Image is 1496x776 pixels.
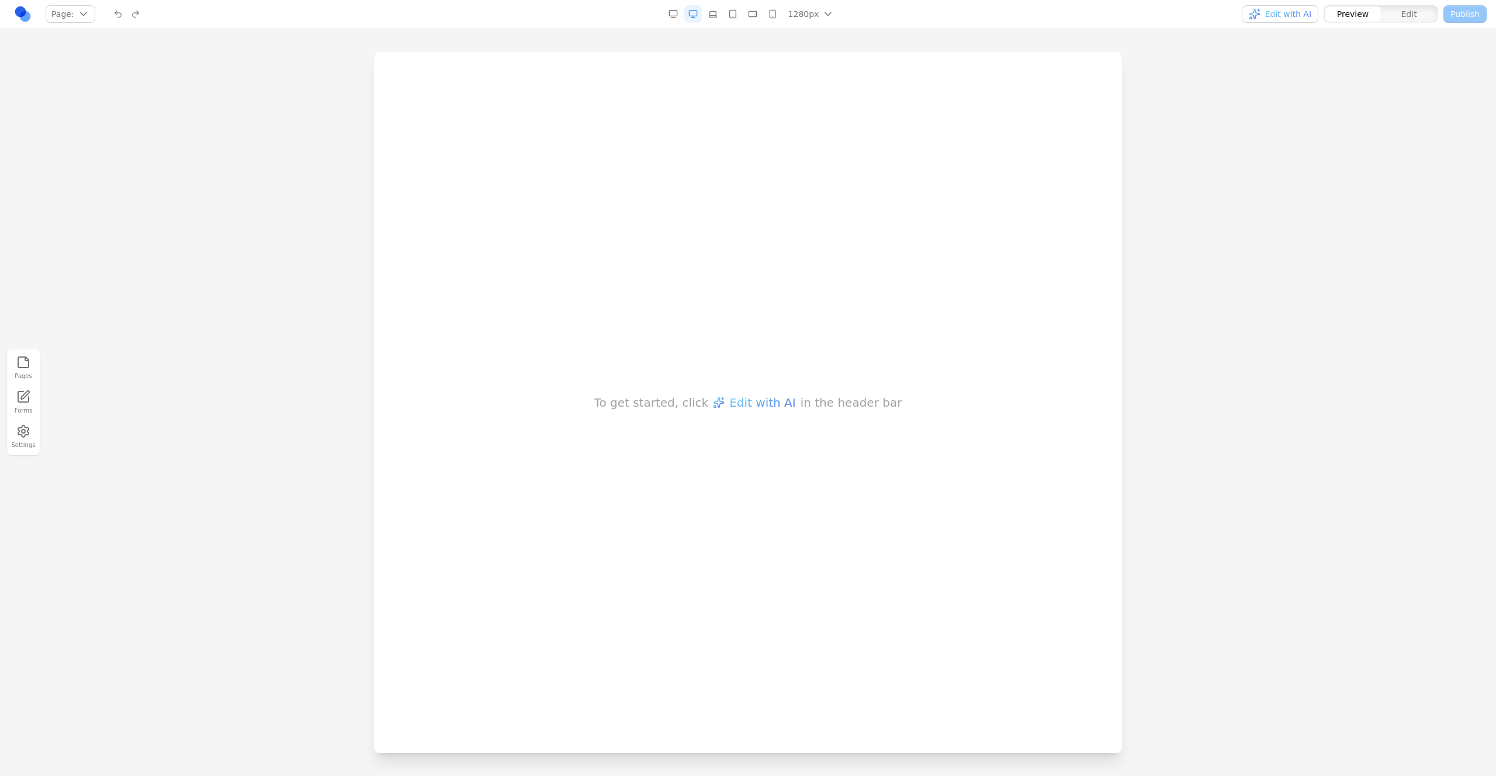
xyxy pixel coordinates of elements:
iframe: Preview [374,52,1122,753]
a: Forms [11,387,36,417]
button: 1280px [784,5,837,23]
button: Mobile Landscape [744,5,761,23]
span: Preview [1337,8,1369,20]
button: Desktop Wide [664,5,682,23]
button: Desktop [684,5,702,23]
span: Edit [1401,8,1417,20]
button: Tablet [724,5,742,23]
button: Mobile [764,5,781,23]
button: Laptop [704,5,722,23]
button: Edit with AI [1242,5,1318,23]
button: Page: [46,5,95,23]
span: Edit with AI [1265,8,1311,20]
button: Pages [11,353,36,383]
button: Settings [11,422,36,452]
